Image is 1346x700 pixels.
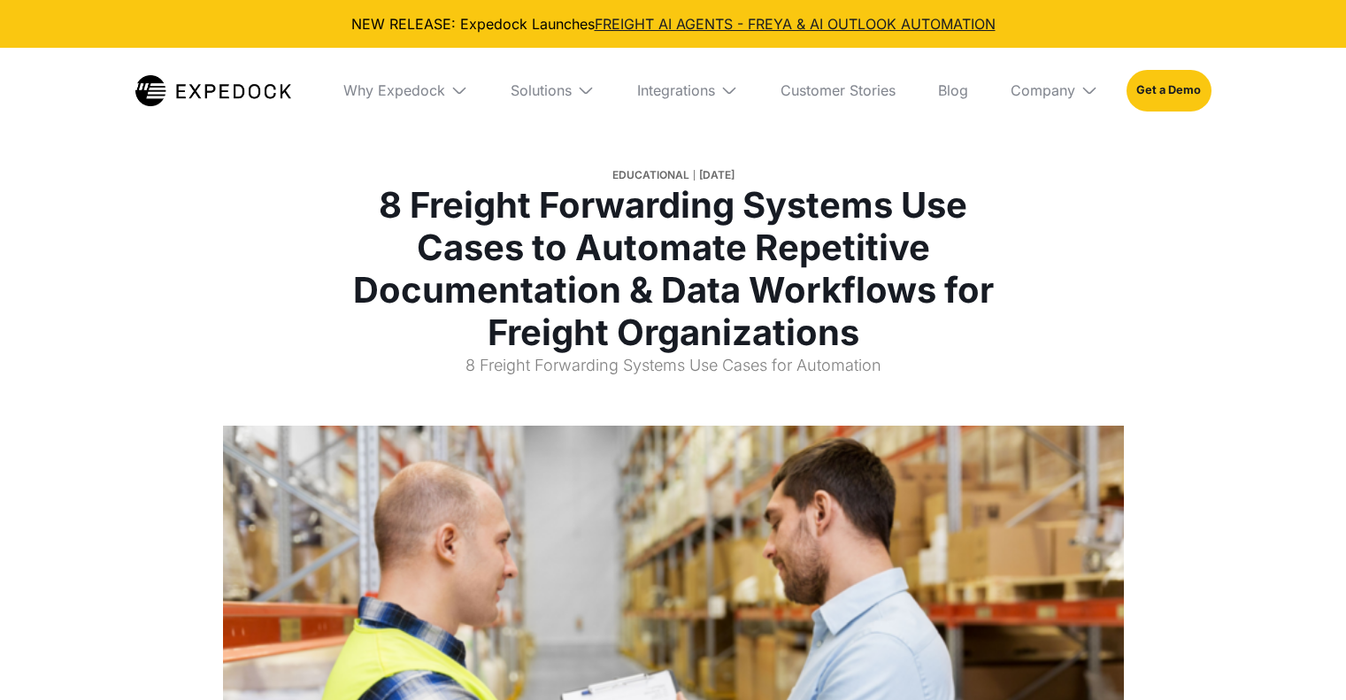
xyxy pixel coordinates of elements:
a: Blog [924,48,982,133]
a: FREIGHT AI AGENTS - FREYA & AI OUTLOOK AUTOMATION [595,15,996,33]
div: Why Expedock [343,81,445,99]
div: Company [1011,81,1075,99]
div: Company [996,48,1112,133]
div: Why Expedock [329,48,482,133]
div: Solutions [511,81,572,99]
div: Solutions [496,48,609,133]
div: [DATE] [699,166,735,184]
a: Get a Demo [1127,70,1211,111]
p: 8 Freight Forwarding Systems Use Cases for Automation [345,354,1002,390]
div: NEW RELEASE: Expedock Launches [14,14,1332,34]
div: Integrations [623,48,752,133]
iframe: Chat Widget [1258,615,1346,700]
h1: 8 Freight Forwarding Systems Use Cases to Automate Repetitive Documentation & Data Workflows for ... [345,184,1002,354]
div: Integrations [637,81,715,99]
a: Customer Stories [766,48,910,133]
div: Educational [612,166,689,184]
